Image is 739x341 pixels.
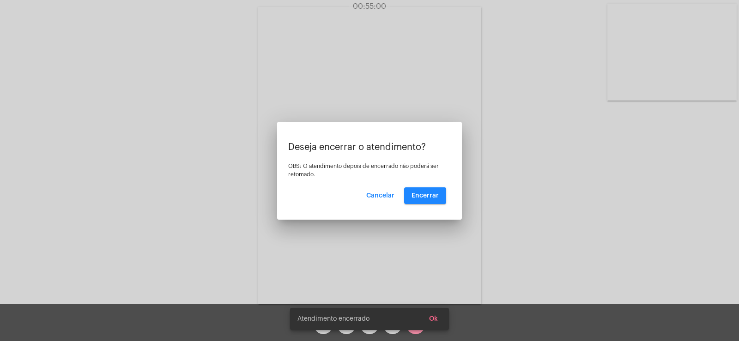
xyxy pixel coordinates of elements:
[288,163,439,177] span: OBS: O atendimento depois de encerrado não poderá ser retomado.
[429,316,438,322] span: Ok
[404,187,446,204] button: Encerrar
[288,142,451,152] p: Deseja encerrar o atendimento?
[297,314,369,323] span: Atendimento encerrado
[366,192,394,199] span: Cancelar
[359,187,402,204] button: Cancelar
[412,192,439,199] span: Encerrar
[353,3,386,10] span: 00:55:00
